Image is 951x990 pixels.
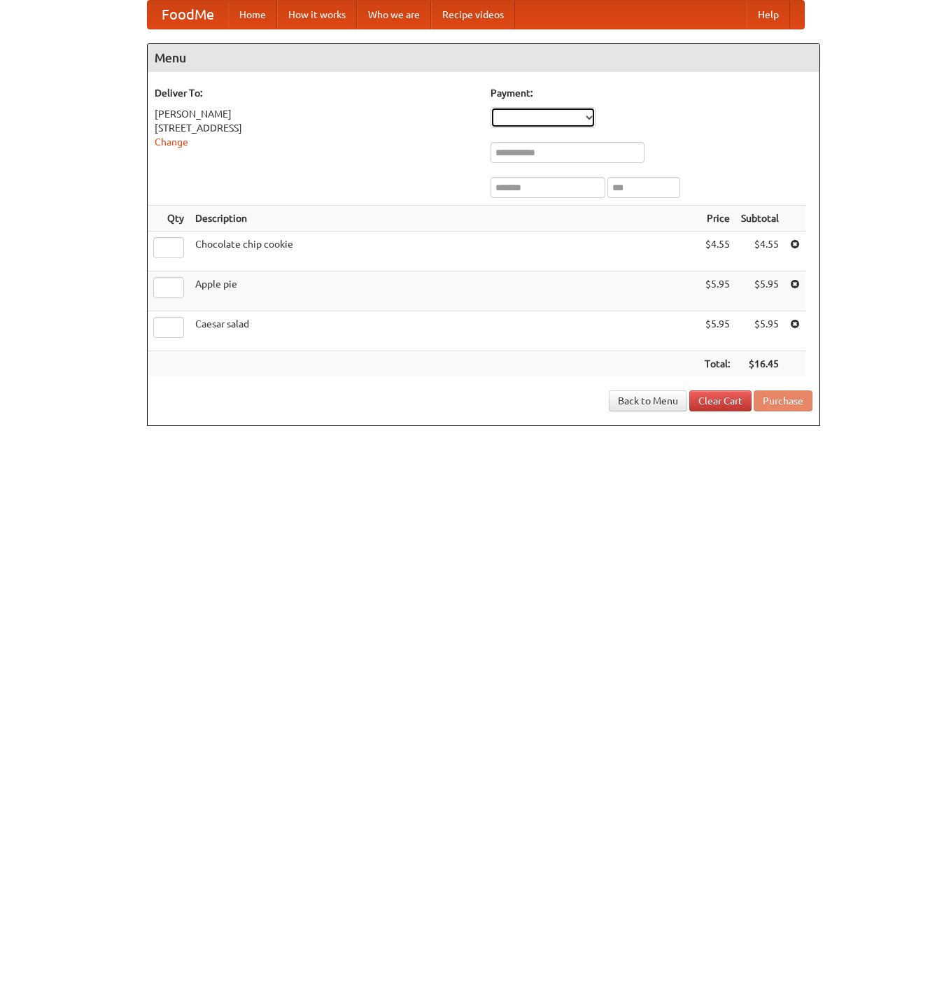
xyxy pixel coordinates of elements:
td: Caesar salad [190,311,699,351]
td: $5.95 [699,271,735,311]
td: $4.55 [699,232,735,271]
a: Clear Cart [689,390,752,411]
a: Help [747,1,790,29]
button: Purchase [754,390,812,411]
td: $5.95 [735,311,784,351]
div: [STREET_ADDRESS] [155,121,477,135]
th: $16.45 [735,351,784,377]
a: How it works [277,1,357,29]
th: Qty [148,206,190,232]
td: $5.95 [735,271,784,311]
div: [PERSON_NAME] [155,107,477,121]
a: FoodMe [148,1,228,29]
a: Back to Menu [609,390,687,411]
td: $5.95 [699,311,735,351]
th: Description [190,206,699,232]
a: Home [228,1,277,29]
th: Price [699,206,735,232]
th: Subtotal [735,206,784,232]
h4: Menu [148,44,819,72]
a: Recipe videos [431,1,515,29]
th: Total: [699,351,735,377]
h5: Deliver To: [155,86,477,100]
a: Change [155,136,188,148]
h5: Payment: [491,86,812,100]
td: Apple pie [190,271,699,311]
td: $4.55 [735,232,784,271]
td: Chocolate chip cookie [190,232,699,271]
a: Who we are [357,1,431,29]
